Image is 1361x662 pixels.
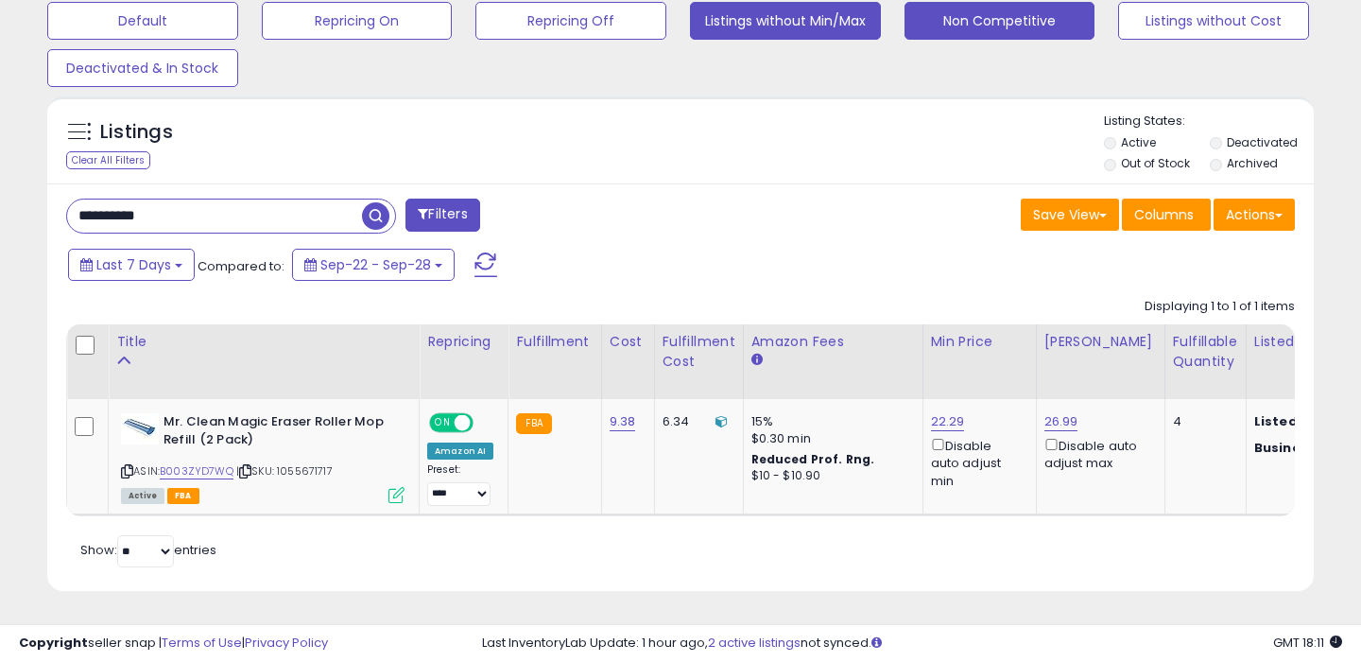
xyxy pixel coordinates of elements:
button: Repricing Off [475,2,666,40]
div: Last InventoryLab Update: 1 hour ago, not synced. [482,635,1342,653]
span: All listings currently available for purchase on Amazon [121,488,164,504]
button: Deactivated & In Stock [47,49,238,87]
small: FBA [516,413,551,434]
div: ASIN: [121,413,405,501]
div: 15% [751,413,908,430]
div: Fulfillable Quantity [1173,332,1238,372]
a: B003ZYD7WQ [160,463,233,479]
div: Amazon AI [427,443,493,460]
label: Deactivated [1227,134,1298,150]
label: Active [1121,134,1156,150]
div: 6.34 [663,413,729,430]
p: Listing States: [1104,113,1315,131]
div: Clear All Filters [66,151,150,169]
div: Amazon Fees [751,332,915,352]
button: Save View [1021,199,1119,231]
a: Terms of Use [162,634,242,652]
div: Repricing [427,332,500,352]
div: seller snap | | [19,635,328,653]
b: Business Price: [1254,439,1358,457]
span: OFF [471,415,501,431]
button: Listings without Cost [1118,2,1309,40]
small: Amazon Fees. [751,352,763,369]
span: Columns [1134,205,1194,224]
div: [PERSON_NAME] [1044,332,1157,352]
a: 9.38 [610,412,636,431]
b: Mr. Clean Magic Eraser Roller Mop Refill (2 Pack) [164,413,393,453]
div: Disable auto adjust max [1044,435,1150,472]
div: Fulfillment Cost [663,332,735,372]
span: Sep-22 - Sep-28 [320,255,431,274]
button: Last 7 Days [68,249,195,281]
button: Non Competitive [904,2,1095,40]
div: Fulfillment [516,332,593,352]
a: 26.99 [1044,412,1078,431]
a: 2 active listings [708,634,801,652]
label: Out of Stock [1121,155,1190,171]
a: 22.29 [931,412,965,431]
div: Displaying 1 to 1 of 1 items [1145,298,1295,316]
span: 2025-10-6 18:11 GMT [1273,634,1342,652]
span: ON [431,415,455,431]
button: Repricing On [262,2,453,40]
button: Filters [405,199,479,232]
button: Sep-22 - Sep-28 [292,249,455,281]
b: Reduced Prof. Rng. [751,451,875,467]
b: Listed Price: [1254,412,1340,430]
div: Min Price [931,332,1028,352]
div: Disable auto adjust min [931,435,1022,490]
strong: Copyright [19,634,88,652]
span: Last 7 Days [96,255,171,274]
h5: Listings [100,119,173,146]
div: Preset: [427,463,493,506]
span: Show: entries [80,541,216,559]
label: Archived [1227,155,1278,171]
span: | SKU: 1055671717 [236,463,333,479]
span: Compared to: [198,257,284,275]
div: Title [116,332,411,352]
div: $0.30 min [751,430,908,447]
button: Actions [1214,199,1295,231]
div: $10 - $10.90 [751,468,908,484]
button: Columns [1122,199,1211,231]
img: 41dJHLnQ-9L._SL40_.jpg [121,413,159,444]
button: Listings without Min/Max [690,2,881,40]
div: 4 [1173,413,1232,430]
div: Cost [610,332,646,352]
span: FBA [167,488,199,504]
a: Privacy Policy [245,634,328,652]
button: Default [47,2,238,40]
